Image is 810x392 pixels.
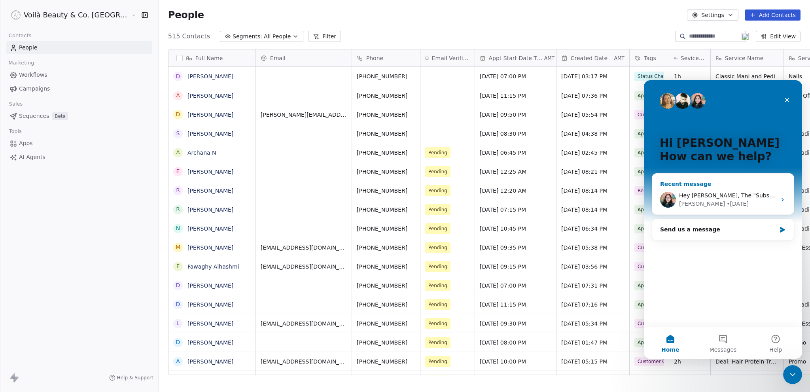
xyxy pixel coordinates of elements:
[187,244,233,251] a: [PERSON_NAME]
[634,148,664,157] span: Approved
[357,244,415,252] span: [PHONE_NUMBER]
[176,186,180,195] div: R
[176,319,180,328] div: L
[261,263,347,271] span: [EMAIL_ADDRESS][DOMAIN_NAME]
[480,263,551,271] span: [DATE] 09:15 PM
[176,338,180,347] div: D
[630,49,669,66] div: Tags
[634,205,664,214] span: Approved
[715,72,779,80] span: Classic Mani and Pedi
[17,267,35,272] span: Home
[187,131,233,137] a: [PERSON_NAME]
[176,167,180,176] div: E
[187,320,233,327] a: [PERSON_NAME]
[634,91,664,100] span: Approved
[187,169,233,175] a: [PERSON_NAME]
[480,320,551,328] span: [DATE] 09:30 PM
[357,301,415,309] span: [PHONE_NUMBER]
[644,80,802,359] iframe: Intercom live chat
[745,9,801,21] button: Add Contacts
[19,139,33,148] span: Apps
[187,263,239,270] a: Fawaghy Alhashmi
[480,358,551,365] span: [DATE] 10:00 PM
[687,9,738,21] button: Settings
[176,262,180,271] div: F
[634,167,664,176] span: Approved
[187,112,233,118] a: [PERSON_NAME]
[6,41,152,54] a: People
[783,365,802,384] iframe: Intercom live chat
[176,357,180,365] div: A
[168,67,256,375] div: grid
[176,110,180,119] div: D
[195,54,223,62] span: Full Name
[6,68,152,81] a: Workflows
[109,375,153,381] a: Help & Support
[634,357,664,366] span: Customer Created
[428,282,447,290] span: Pending
[561,339,625,347] span: [DATE] 01:47 PM
[6,98,26,110] span: Sales
[261,111,347,119] span: [PERSON_NAME][EMAIL_ADDRESS][DOMAIN_NAME]
[233,32,262,41] span: Segments:
[19,85,50,93] span: Campaigns
[428,225,447,233] span: Pending
[715,358,779,365] span: Deal: Hair Protein Treatment (Any Lenght)
[125,267,138,272] span: Help
[428,187,447,195] span: Pending
[261,358,347,365] span: [EMAIL_ADDRESS][DOMAIN_NAME]
[9,8,125,22] button: Voilà Beauty & Co. [GEOGRAPHIC_DATA]
[168,9,204,21] span: People
[561,130,625,138] span: [DATE] 04:38 PM
[561,358,625,365] span: [DATE] 05:15 PM
[8,138,150,160] div: Send us a message
[561,187,625,195] span: [DATE] 08:14 PM
[5,57,38,69] span: Marketing
[357,358,415,365] span: [PHONE_NUMBER]
[674,358,706,365] span: 2h
[19,153,45,161] span: AI Agents
[480,72,551,80] span: [DATE] 07:00 PM
[544,55,555,61] span: AMT
[53,247,105,278] button: Messages
[644,54,656,62] span: Tags
[428,320,447,328] span: Pending
[83,119,105,128] div: • [DATE]
[352,49,420,66] div: Phone
[428,206,447,214] span: Pending
[480,339,551,347] span: [DATE] 08:00 PM
[6,137,152,150] a: Apps
[308,31,341,42] button: Filter
[480,282,551,290] span: [DATE] 07:00 PM
[176,148,180,157] div: A
[5,30,35,42] span: Contacts
[261,244,347,252] span: [EMAIL_ADDRESS][DOMAIN_NAME]
[634,262,664,271] span: Customer Created
[480,130,551,138] span: [DATE] 08:30 PM
[561,72,625,80] span: [DATE] 03:17 PM
[480,301,551,309] span: [DATE] 11:15 PM
[357,72,415,80] span: [PHONE_NUMBER]
[187,93,233,99] a: [PERSON_NAME]
[725,54,764,62] span: Service Name
[168,49,255,66] div: Full Name
[261,320,347,328] span: [EMAIL_ADDRESS][DOMAIN_NAME]
[634,300,664,309] span: Approved
[561,282,625,290] span: [DATE] 07:31 PM
[571,54,607,62] span: Created Date
[357,130,415,138] span: [PHONE_NUMBER]
[11,10,21,20] img: Voila_Beauty_And_Co_Logo.png
[6,151,152,164] a: AI Agents
[136,13,150,27] div: Close
[420,49,475,66] div: Email Verification Status
[428,149,447,157] span: Pending
[561,206,625,214] span: [DATE] 08:14 PM
[634,243,664,252] span: Customer Created
[357,263,415,271] span: [PHONE_NUMBER]
[475,49,556,66] div: Appt Start Date TimeAMT
[176,129,180,138] div: S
